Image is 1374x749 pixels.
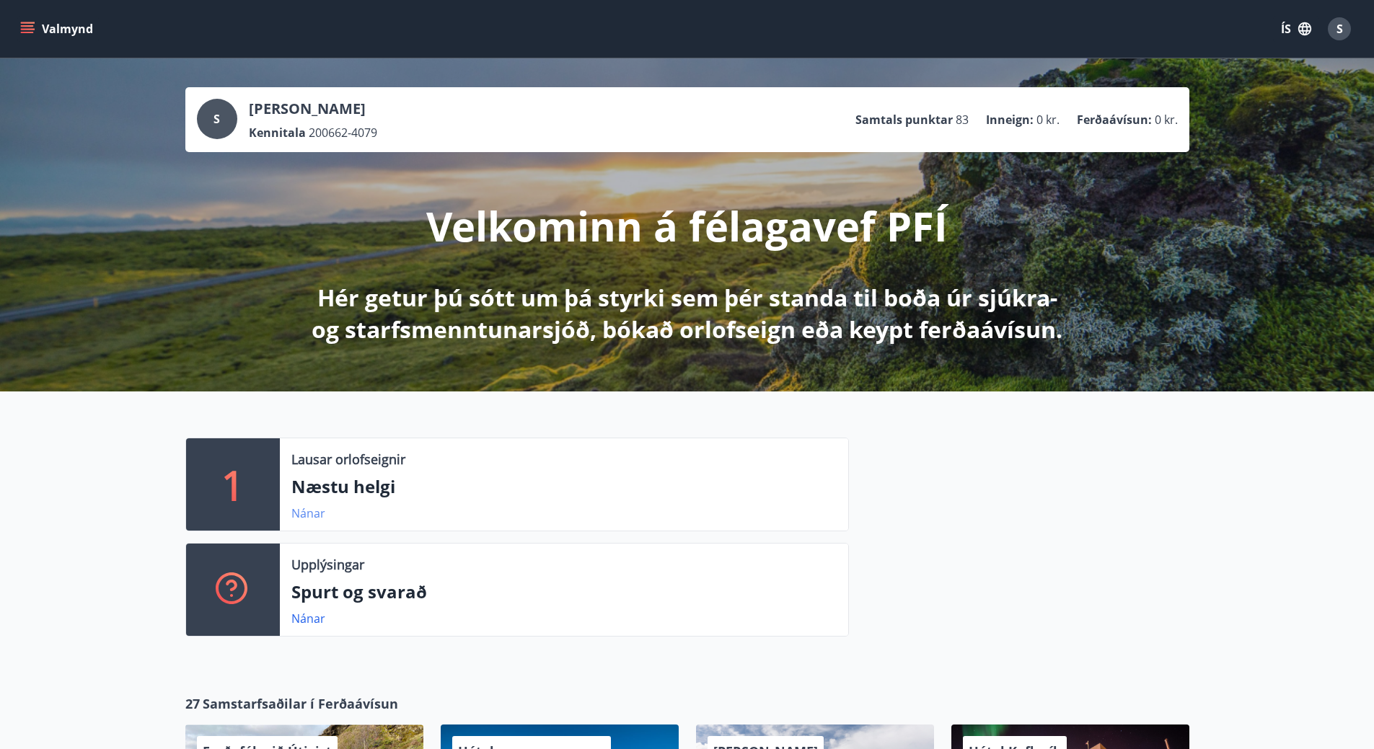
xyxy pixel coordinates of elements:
[213,111,220,127] span: S
[1077,112,1152,128] p: Ferðaávísun :
[307,282,1068,345] p: Hér getur þú sótt um þá styrki sem þér standa til boða úr sjúkra- og starfsmenntunarsjóð, bókað o...
[249,99,377,119] p: [PERSON_NAME]
[855,112,953,128] p: Samtals punktar
[221,457,245,512] p: 1
[291,580,837,604] p: Spurt og svarað
[185,694,200,713] span: 27
[986,112,1034,128] p: Inneign :
[291,505,325,521] a: Nánar
[1322,12,1357,46] button: S
[1155,112,1178,128] span: 0 kr.
[1336,21,1343,37] span: S
[203,694,398,713] span: Samstarfsaðilar í Ferðaávísun
[17,16,99,42] button: menu
[956,112,969,128] span: 83
[426,198,948,253] p: Velkominn á félagavef PFÍ
[291,555,364,574] p: Upplýsingar
[291,611,325,626] a: Nánar
[291,450,405,469] p: Lausar orlofseignir
[1036,112,1060,128] span: 0 kr.
[249,125,306,141] p: Kennitala
[309,125,377,141] span: 200662-4079
[291,474,837,499] p: Næstu helgi
[1273,16,1319,42] button: ÍS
